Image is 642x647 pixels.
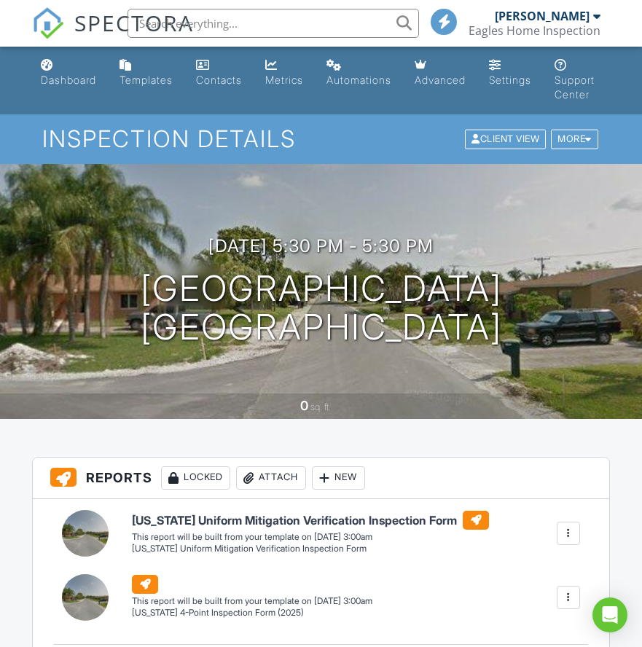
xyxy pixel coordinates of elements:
[196,74,242,86] div: Contacts
[321,52,397,94] a: Automations (Basic)
[132,531,489,543] div: This report will be built from your template on [DATE] 3:00am
[300,398,308,413] div: 0
[489,74,531,86] div: Settings
[128,9,419,38] input: Search everything...
[32,7,64,39] img: The Best Home Inspection Software - Spectora
[32,20,194,50] a: SPECTORA
[41,74,96,86] div: Dashboard
[312,466,365,490] div: New
[74,7,194,38] span: SPECTORA
[42,126,599,152] h1: Inspection Details
[132,607,372,619] div: [US_STATE] 4-Point Inspection Form (2025)
[551,130,598,149] div: More
[415,74,466,86] div: Advanced
[549,52,607,109] a: Support Center
[310,401,331,412] span: sq. ft.
[469,23,600,38] div: Eagles Home Inspection
[592,597,627,632] div: Open Intercom Messenger
[326,74,391,86] div: Automations
[35,52,102,94] a: Dashboard
[132,595,372,607] div: This report will be built from your template on [DATE] 3:00am
[555,74,595,101] div: Support Center
[208,236,434,256] h3: [DATE] 5:30 pm - 5:30 pm
[465,130,546,149] div: Client View
[495,9,590,23] div: [PERSON_NAME]
[33,458,609,499] h3: Reports
[409,52,471,94] a: Advanced
[114,52,179,94] a: Templates
[236,466,306,490] div: Attach
[463,133,549,144] a: Client View
[141,270,502,347] h1: [GEOGRAPHIC_DATA] [GEOGRAPHIC_DATA]
[190,52,248,94] a: Contacts
[161,466,230,490] div: Locked
[132,543,489,555] div: [US_STATE] Uniform Mitigation Verification Inspection Form
[259,52,309,94] a: Metrics
[120,74,173,86] div: Templates
[265,74,303,86] div: Metrics
[132,511,489,530] h6: [US_STATE] Uniform Mitigation Verification Inspection Form
[483,52,537,94] a: Settings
